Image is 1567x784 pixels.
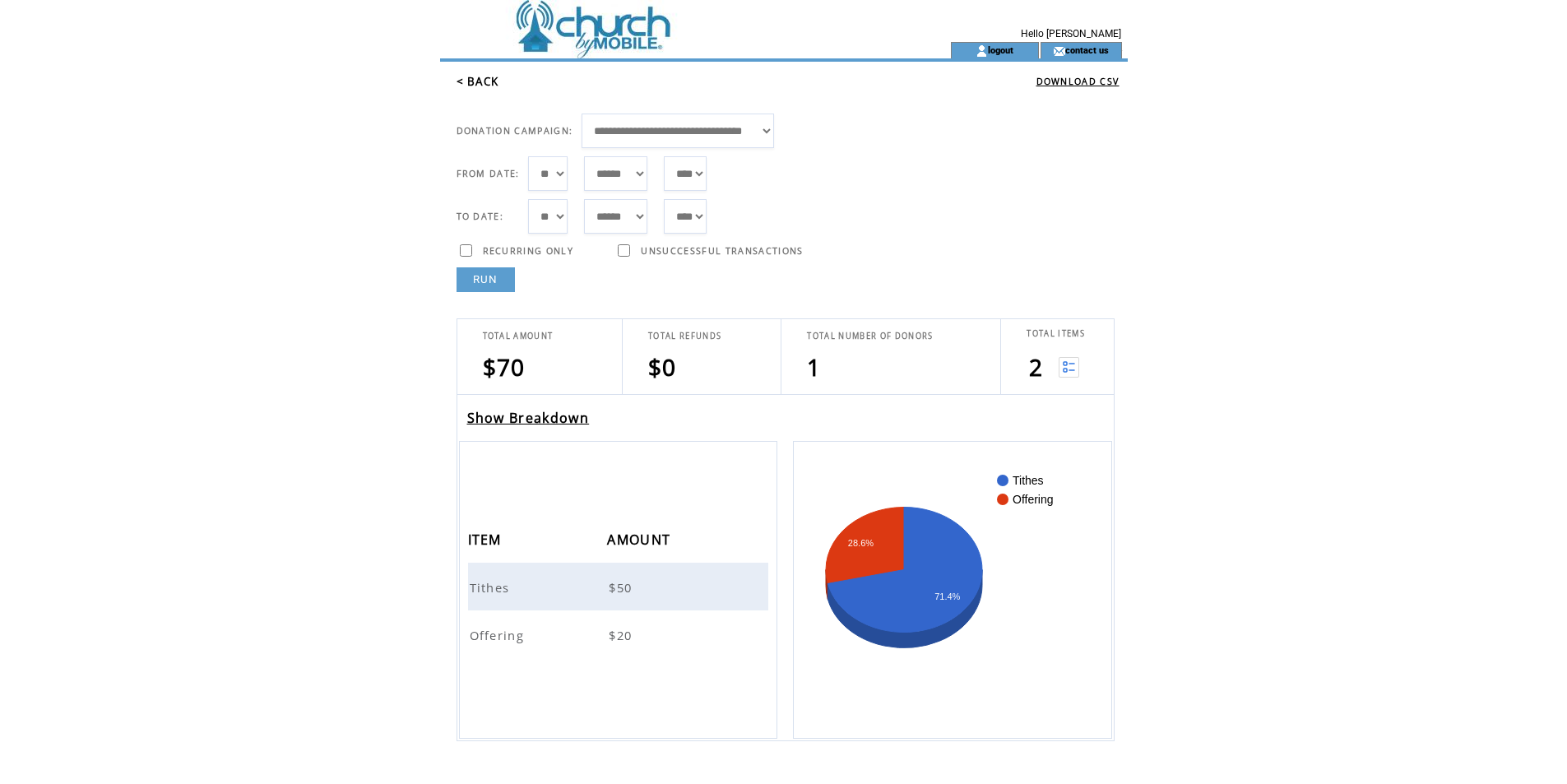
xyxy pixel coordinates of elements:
span: DONATION CAMPAIGN: [457,125,573,137]
a: AMOUNT [607,534,675,544]
img: View list [1059,357,1079,378]
span: RECURRING ONLY [483,245,574,257]
span: Offering [470,627,529,643]
span: TO DATE: [457,211,504,222]
a: Show Breakdown [467,409,590,427]
text: Offering [1013,493,1054,506]
span: TOTAL REFUNDS [648,331,721,341]
a: logout [988,44,1013,55]
a: ITEM [468,534,506,544]
a: DOWNLOAD CSV [1036,76,1120,87]
a: Tithes [470,578,514,593]
svg: A chart. [818,466,1086,713]
span: TOTAL AMOUNT [483,331,554,341]
a: Offering [470,626,529,641]
span: UNSUCCESSFUL TRANSACTIONS [641,245,803,257]
span: Hello [PERSON_NAME] [1021,28,1121,39]
text: 71.4% [935,591,961,601]
span: $0 [648,351,677,383]
img: contact_us_icon.gif [1053,44,1065,58]
span: $70 [483,351,526,383]
span: FROM DATE: [457,168,520,179]
a: contact us [1065,44,1109,55]
span: ITEM [468,527,506,557]
span: 2 [1029,351,1043,383]
img: account_icon.gif [976,44,988,58]
text: Tithes [1013,474,1044,487]
span: Tithes [470,579,514,596]
a: RUN [457,267,515,292]
a: < BACK [457,74,499,89]
span: TOTAL NUMBER OF DONORS [807,331,933,341]
text: 28.6% [848,538,874,548]
span: AMOUNT [607,527,675,557]
span: $20 [609,627,636,643]
span: TOTAL ITEMS [1027,328,1085,339]
span: 1 [807,351,821,383]
span: $50 [609,579,636,596]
